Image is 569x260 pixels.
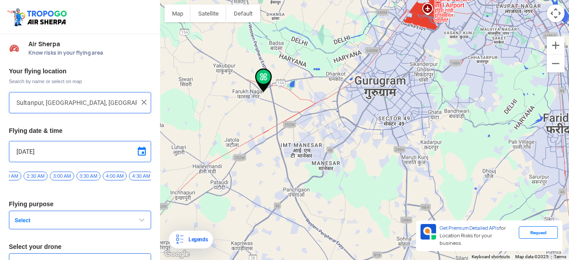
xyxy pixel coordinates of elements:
[9,68,151,74] h3: Your flying location
[76,172,100,180] span: 3:30 AM
[140,98,148,107] img: ic_close.png
[554,254,566,259] a: Terms
[547,36,565,54] button: Zoom in
[547,55,565,72] button: Zoom out
[162,248,192,260] a: Open this area in Google Maps (opens a new window)
[515,254,549,259] span: Map data ©2025
[472,254,510,260] button: Keyboard shortcuts
[16,146,144,157] input: Select Date
[28,49,151,56] span: Know risks in your flying area
[9,201,151,207] h3: Flying purpose
[103,172,127,180] span: 4:00 AM
[547,4,565,22] button: Map camera controls
[164,4,191,22] button: Show street map
[436,224,519,248] div: for Location Risks for your business.
[9,128,151,134] h3: Flying date & time
[519,226,558,239] div: Request
[16,97,137,108] input: Search your flying location
[185,234,208,245] div: Legends
[50,172,74,180] span: 3:00 AM
[191,4,226,22] button: Show satellite imagery
[28,40,151,48] span: Air Sherpa
[9,78,151,85] span: Search by name or select on map
[129,172,153,180] span: 4:30 AM
[24,172,48,180] span: 2:30 AM
[9,244,151,250] h3: Select your drone
[421,224,436,240] img: Premium APIs
[162,248,192,260] img: Google
[174,234,185,245] img: Legends
[7,7,70,27] img: ic_tgdronemaps.svg
[440,225,499,231] span: Get Premium Detailed APIs
[9,211,151,229] button: Select
[9,43,20,53] img: Risk Scores
[11,217,122,224] span: Select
